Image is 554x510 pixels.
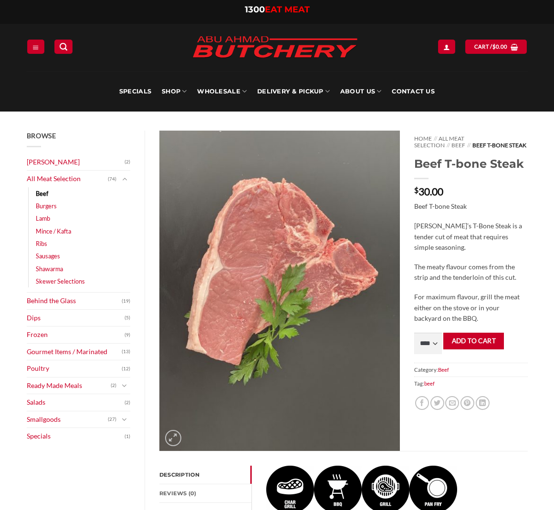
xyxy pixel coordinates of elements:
[36,212,50,224] a: Lamb
[467,142,470,149] span: //
[438,40,455,53] a: Login
[445,396,459,410] a: Email to a Friend
[162,71,187,112] a: SHOP
[476,396,490,410] a: Share on LinkedIn
[36,225,71,237] a: Mince / Kafta
[414,221,527,253] p: [PERSON_NAME]’s T-Bone Steak is a tender cut of meat that requires simple seasoning.
[414,262,527,283] p: The meaty flavour comes from the strip and the tenderloin of this cut.
[265,4,310,15] span: EAT MEAT
[197,71,247,112] a: Wholesale
[125,429,130,444] span: (1)
[119,71,151,112] a: Specials
[27,310,125,326] a: Dips
[159,484,251,502] a: Reviews (0)
[27,40,44,53] a: Menu
[119,380,130,391] button: Toggle
[492,42,496,51] span: $
[492,43,508,50] bdi: 0.00
[340,71,381,112] a: About Us
[27,293,122,309] a: Behind the Glass
[27,360,122,377] a: Poultry
[125,311,130,325] span: (5)
[434,135,437,142] span: //
[36,237,47,250] a: Ribs
[414,292,527,324] p: For maximum flavour, grill the meat either on the stove or in your backyard on the BBQ.
[108,412,116,427] span: (27)
[430,396,444,410] a: Share on Twitter
[257,71,330,112] a: Delivery & Pickup
[27,411,108,428] a: Smallgoods
[125,155,130,169] span: (2)
[27,394,125,411] a: Salads
[119,174,130,184] button: Toggle
[27,428,125,445] a: Specials
[27,326,125,343] a: Frozen
[438,367,449,373] a: Beef
[36,250,60,262] a: Sausages
[392,71,435,112] a: Contact Us
[414,135,464,149] a: All Meat Selection
[122,345,130,359] span: (13)
[414,185,443,197] bdi: 30.00
[447,142,450,149] span: //
[108,172,116,186] span: (74)
[125,328,130,342] span: (9)
[415,396,429,410] a: Share on Facebook
[27,132,56,140] span: Browse
[414,377,527,390] span: Tag:
[245,4,310,15] a: 1300EAT MEAT
[245,4,265,15] span: 1300
[54,40,73,53] a: Search
[451,142,465,149] a: Beef
[27,154,125,171] a: [PERSON_NAME]
[414,156,527,171] h1: Beef T-bone Steak
[159,466,251,484] a: Description
[36,263,63,275] a: Shawarma
[414,201,527,212] p: Beef T-bone Steak
[474,42,508,51] span: Cart /
[125,396,130,410] span: (2)
[36,187,48,200] a: Beef
[414,186,418,194] span: $
[122,362,130,376] span: (12)
[465,40,527,53] a: View cart
[36,275,85,287] a: Skewer Selections
[27,377,111,394] a: Ready Made Meals
[414,363,527,377] span: Category:
[111,378,116,393] span: (2)
[159,131,400,451] img: Beef T-bone Steak
[36,200,57,212] a: Burgers
[122,294,130,308] span: (19)
[27,344,122,360] a: Gourmet Items / Marinated
[424,380,435,387] a: beef
[472,142,526,149] span: Beef T-bone Steak
[460,396,474,410] a: Pin on Pinterest
[165,430,181,446] a: Zoom
[119,414,130,425] button: Toggle
[414,135,432,142] a: Home
[443,333,504,349] button: Add to cart
[184,30,366,66] img: Abu Ahmad Butchery
[27,171,108,187] a: All Meat Selection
